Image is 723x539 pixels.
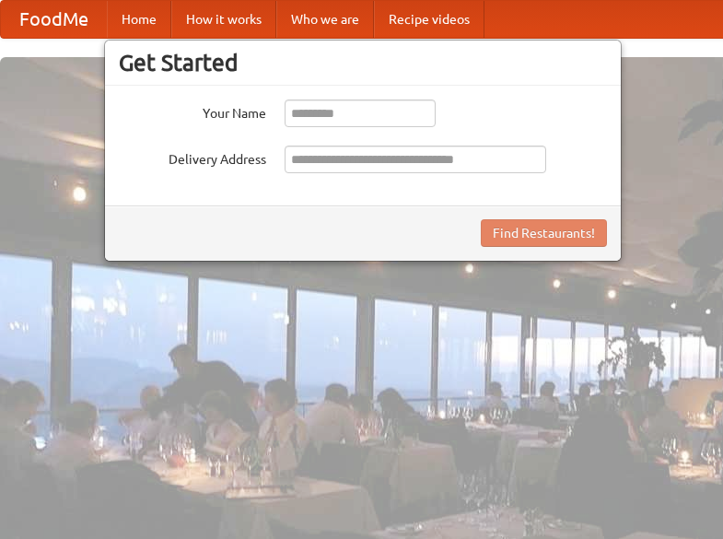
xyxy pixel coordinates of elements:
[276,1,374,38] a: Who we are
[481,219,607,247] button: Find Restaurants!
[119,49,607,76] h3: Get Started
[107,1,171,38] a: Home
[1,1,107,38] a: FoodMe
[374,1,484,38] a: Recipe videos
[119,146,266,169] label: Delivery Address
[171,1,276,38] a: How it works
[119,100,266,123] label: Your Name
